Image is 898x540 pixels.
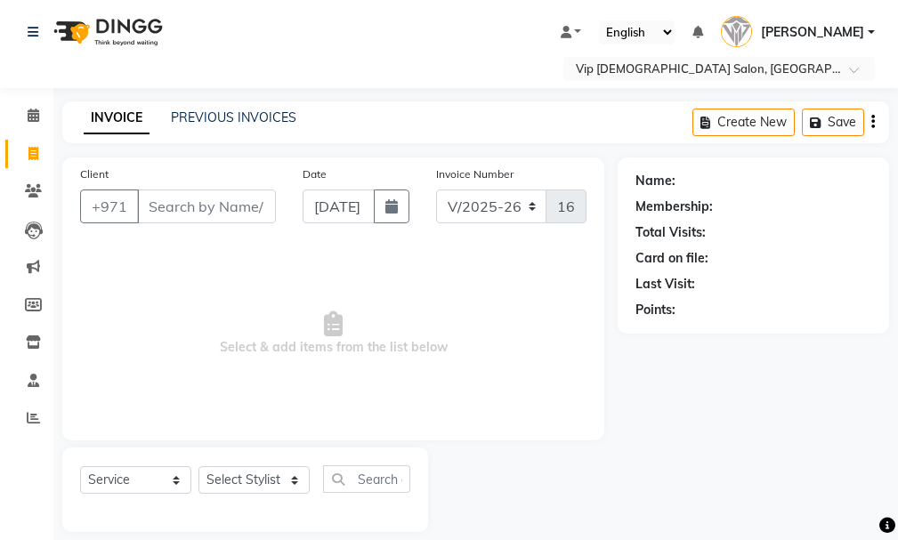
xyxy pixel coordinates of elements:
[635,275,695,294] div: Last Visit:
[635,249,708,268] div: Card on file:
[137,189,276,223] input: Search by Name/Mobile/Email/Code
[761,23,864,42] span: [PERSON_NAME]
[80,189,139,223] button: +971
[635,223,706,242] div: Total Visits:
[84,102,150,134] a: INVOICE
[80,245,587,423] span: Select & add items from the list below
[692,109,795,136] button: Create New
[171,109,296,125] a: PREVIOUS INVOICES
[80,166,109,182] label: Client
[635,197,713,216] div: Membership:
[635,172,676,190] div: Name:
[635,301,676,319] div: Points:
[323,465,410,493] input: Search or Scan
[45,7,167,57] img: logo
[721,16,752,47] img: Ricalyn Colcol
[436,166,514,182] label: Invoice Number
[303,166,327,182] label: Date
[802,109,864,136] button: Save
